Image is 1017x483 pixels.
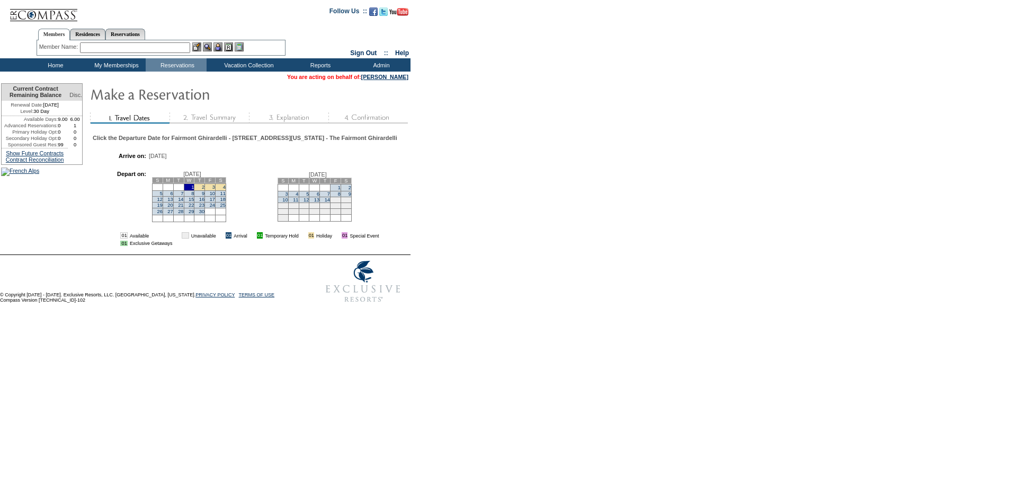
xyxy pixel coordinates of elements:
td: T [299,178,309,183]
a: Follow us on Twitter [379,11,388,17]
td: 01 [342,232,347,239]
td: 9.00 [58,116,68,122]
td: 15 [331,197,341,203]
a: 27 [167,209,173,214]
div: Click the Departure Date for Fairmont Ghirardelli - [STREET_ADDRESS][US_STATE] - The Fairmont Ghi... [93,135,397,141]
a: 8 [338,191,341,197]
img: Reservations [224,42,233,51]
img: b_calculator.gif [235,42,244,51]
a: 7 [181,191,183,196]
a: 5 [160,191,163,196]
span: You are acting on behalf of: [287,74,408,80]
a: 19 [157,203,162,208]
div: Member Name: [39,42,80,51]
a: 14 [325,197,330,203]
img: step4_state1.gif [328,112,408,124]
a: 3 [285,191,288,197]
a: 23 [199,203,204,208]
span: :: [384,49,388,57]
td: 1 [184,183,194,190]
td: Available [130,232,173,239]
td: 25 [288,208,299,214]
td: S [341,178,351,183]
td: 01 [308,232,314,239]
a: Show Future Contracts [6,150,64,156]
td: 99 [58,142,68,148]
a: 28 [178,209,183,214]
img: Impersonate [213,42,222,51]
a: 16 [199,197,204,202]
td: Available Days: [2,116,58,122]
td: Reports [289,58,350,72]
a: 14 [178,197,183,202]
img: Exclusive Resorts [316,255,411,308]
td: Home [24,58,85,72]
td: 31 [278,214,288,221]
a: 25 [220,203,226,208]
td: My Memberships [85,58,146,72]
a: 9 [202,191,204,196]
td: 22 [331,203,341,208]
td: 21 [320,203,331,208]
td: [DATE] [2,101,68,108]
td: 01 [226,232,231,239]
span: Disc. [69,92,82,98]
a: Subscribe to our YouTube Channel [389,11,408,17]
a: 12 [304,197,309,203]
a: 8 [191,191,194,196]
a: Residences [70,29,105,40]
img: i.gif [334,233,340,238]
img: i.gif [174,233,180,238]
td: 30 Day [2,108,68,116]
a: 7 [327,191,330,197]
a: 5 [306,191,309,197]
td: 0 [68,129,82,135]
td: 01 [182,232,189,239]
img: Become our fan on Facebook [369,7,378,16]
td: Admin [350,58,411,72]
span: [DATE] [183,171,201,177]
td: 0 [68,142,82,148]
img: step1_state2.gif [90,112,169,124]
td: M [288,178,299,183]
img: step3_state1.gif [249,112,328,124]
span: [DATE] [149,153,167,159]
a: 26 [157,209,162,214]
td: Special Event [350,232,379,239]
a: 3 [212,185,215,190]
td: Arrive on: [98,153,146,159]
a: 15 [189,197,194,202]
img: i.gif [218,233,224,238]
img: Make Reservation [90,83,302,104]
a: 30 [199,209,204,214]
td: Unavailable [191,232,216,239]
img: French Alps [1,168,39,176]
img: Follow us on Twitter [379,7,388,16]
td: Primary Holiday Opt: [2,129,58,135]
td: Temporary Hold [265,232,299,239]
a: 4 [296,191,298,197]
a: 10 [210,191,215,196]
td: 26 [299,208,309,214]
a: 13 [314,197,319,203]
td: Advanced Reservations: [2,122,58,129]
a: 11 [293,197,298,203]
td: Exclusive Getaways [130,241,173,246]
td: W [184,177,194,183]
td: 6.00 [68,116,82,122]
img: i.gif [249,233,255,238]
td: W [309,178,320,183]
a: 18 [220,197,226,202]
img: i.gif [301,233,306,238]
td: 23 [341,203,351,208]
img: Subscribe to our YouTube Channel [389,8,408,16]
a: 13 [167,197,173,202]
td: 20 [309,203,320,208]
td: 27 [309,208,320,214]
a: 20 [167,203,173,208]
a: Members [38,29,70,40]
a: 29 [189,209,194,214]
td: Current Contract Remaining Balance [2,84,68,101]
td: Reservations [146,58,207,72]
td: 16 [341,197,351,203]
